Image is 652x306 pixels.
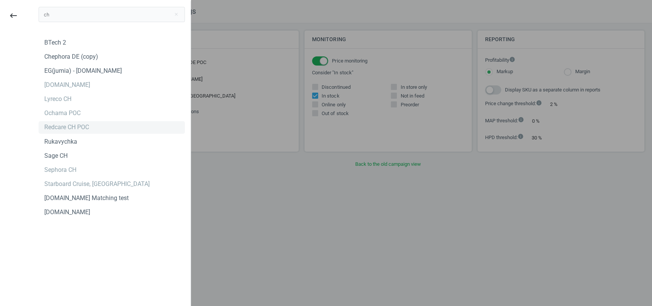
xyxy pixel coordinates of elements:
[44,180,150,188] div: Starboard Cruise, [GEOGRAPHIC_DATA]
[44,81,90,89] div: [DOMAIN_NAME]
[44,152,68,160] div: Sage CH
[44,138,77,146] div: Rukavychka
[44,95,71,103] div: Lyreco CH
[44,109,81,117] div: Ochama POC
[44,67,122,75] div: EG(jumia) - [DOMAIN_NAME]
[170,11,182,18] button: Close
[44,194,129,202] div: [DOMAIN_NAME] Matching test
[5,7,22,25] button: keyboard_backspace
[39,7,185,22] input: Search campaign
[44,208,90,216] div: [DOMAIN_NAME]
[44,38,66,47] div: BTech 2
[9,11,18,20] i: keyboard_backspace
[44,166,76,174] div: Sephora CH
[44,123,89,131] div: Redcare CH POC
[44,53,98,61] div: Chephora DE (copy)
